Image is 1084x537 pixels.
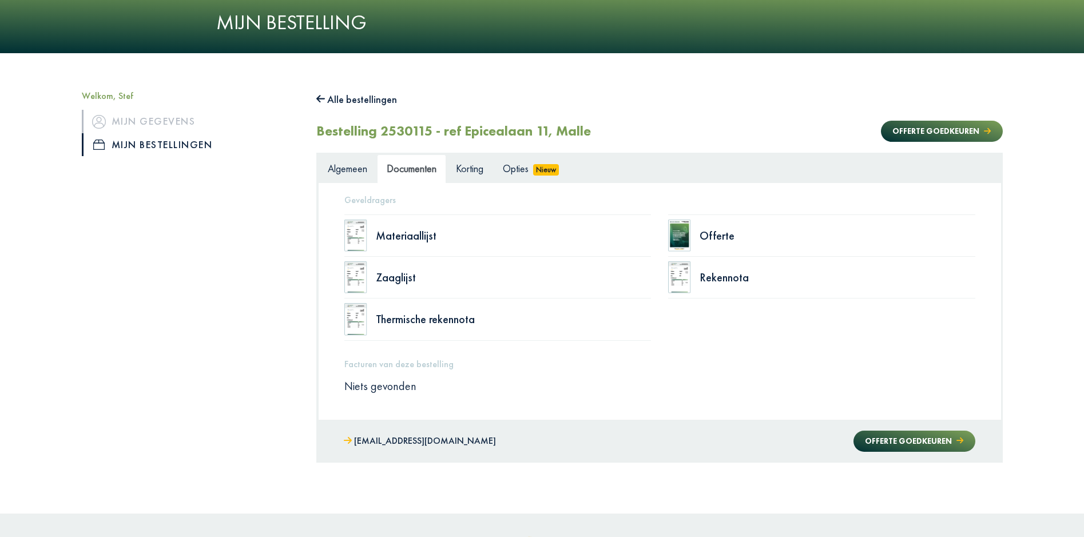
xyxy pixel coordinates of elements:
div: Materiaallijst [376,230,652,241]
span: Algemeen [328,162,367,175]
button: Offerte goedkeuren [853,431,975,452]
button: Alle bestellingen [316,90,398,109]
h2: Bestelling 2530115 - ref Epicealaan 11, Malle [316,123,591,140]
h5: Welkom, Stef [82,90,299,101]
span: Opties [503,162,529,175]
h5: Geveldragers [344,194,975,205]
span: Nieuw [533,164,559,176]
span: Korting [456,162,483,175]
h5: Facturen van deze bestelling [344,359,975,369]
ul: Tabs [318,154,1001,182]
a: [EMAIL_ADDRESS][DOMAIN_NAME] [344,433,496,450]
a: iconMijn gegevens [82,110,299,133]
h1: Mijn bestelling [216,10,868,35]
img: doc [668,220,691,252]
button: Offerte goedkeuren [881,121,1002,142]
a: iconMijn bestellingen [82,133,299,156]
div: Offerte [700,230,975,241]
img: doc [344,303,367,335]
img: doc [344,220,367,252]
div: Thermische rekennota [376,313,652,325]
div: Rekennota [700,272,975,283]
img: doc [668,261,691,293]
img: icon [92,115,106,129]
img: icon [93,140,105,150]
div: Niets gevonden [336,379,984,393]
div: Zaaglijst [376,272,652,283]
span: Documenten [387,162,436,175]
img: doc [344,261,367,293]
